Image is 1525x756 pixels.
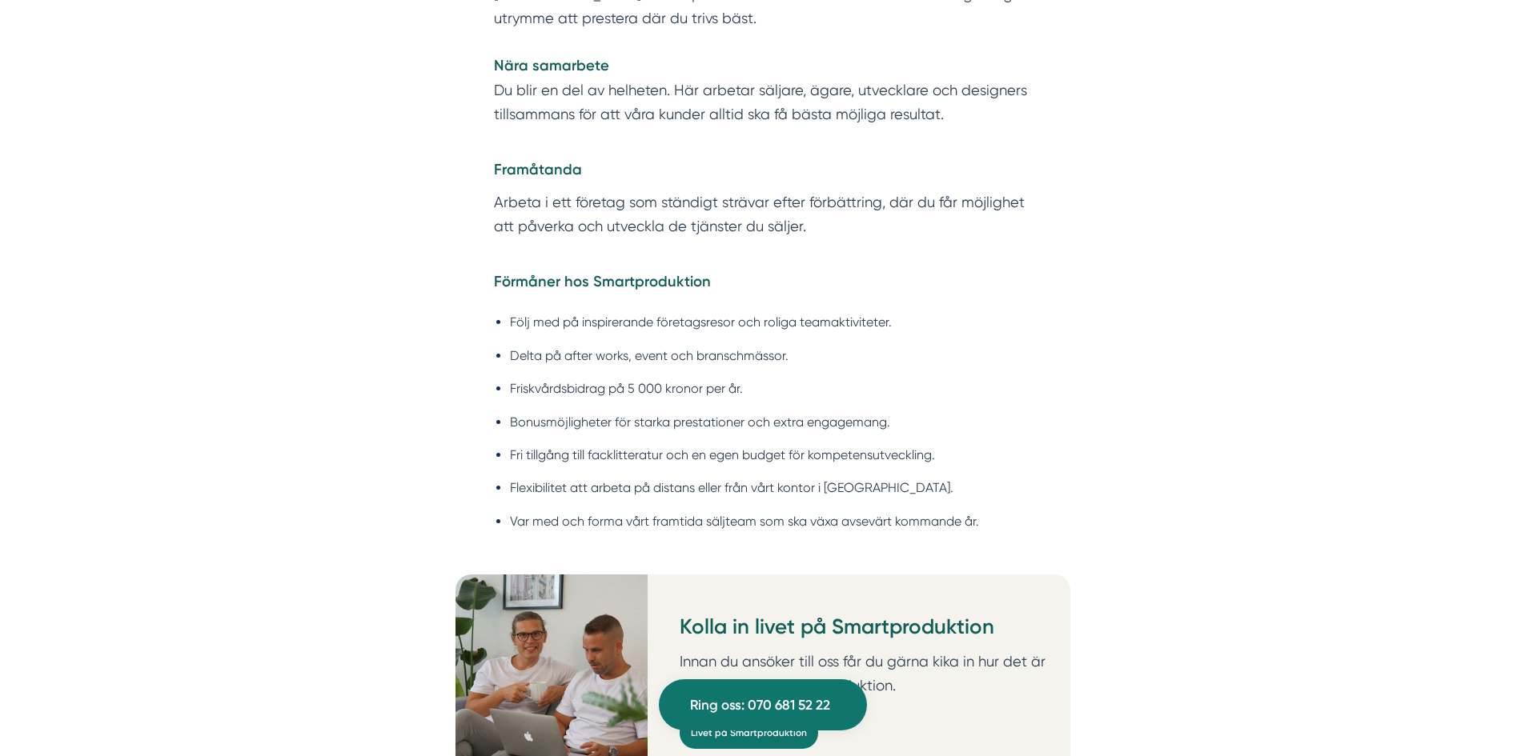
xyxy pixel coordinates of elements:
li: Friskvårdsbidrag på 5 000 kronor per år. [510,378,1032,398]
li: Bonusmöjligheter för starka prestationer och extra engagemang. [510,412,1032,432]
a: Ring oss: 070 681 52 22 [659,679,867,730]
strong: Nära samarbete [494,57,609,74]
a: Livet på Smartproduktion [680,718,818,749]
strong: Förmåner hos Smartproduktion [494,273,711,290]
li: Delta på after works, event och branschmässor. [510,346,1032,366]
h3: Kolla in livet på Smartproduktion [680,613,1057,650]
p: Arbeta i ett företag som ständigt strävar efter förbättring, där du får möjlighet att påverka och... [494,190,1032,238]
li: Fri tillgång till facklitteratur och en egen budget för kompetensutveckling. [510,445,1032,465]
strong: Framåtanda [494,161,582,178]
li: Följ med på inspirerande företagsresor och roliga teamaktiviteter. [510,312,1032,332]
li: Var med och forma vårt framtida säljteam som ska växa avsevärt kommande år. [510,511,1032,531]
span: Ring oss: 070 681 52 22 [689,694,829,716]
li: Flexibilitet att arbeta på distans eller från vårt kontor i [GEOGRAPHIC_DATA]. [510,478,1032,498]
p: Innan du ansöker till oss får du gärna kika in hur det är att arbeta på Smartproduktion. [680,650,1057,697]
